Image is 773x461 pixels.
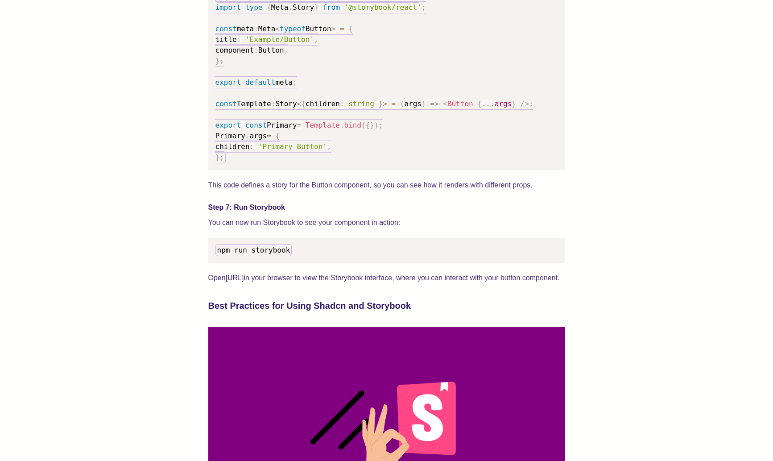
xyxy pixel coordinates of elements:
span: > [383,100,387,108]
span: { [366,121,370,129]
span: bind [344,121,362,129]
span: } [314,3,318,12]
p: This code defines a story for the Button component, so you can see how it renders with different ... [208,179,565,191]
span: type [245,3,263,12]
span: } [512,100,516,108]
span: = [340,25,344,33]
span: const [215,25,237,33]
span: : [271,100,276,108]
span: children [306,100,340,108]
span: default [245,78,275,87]
span: export [215,121,241,129]
span: typeof [280,25,306,33]
span: meta [237,25,254,33]
span: ; [219,57,224,65]
span: ) [422,100,426,108]
span: Template [306,121,340,129]
h3: Best Practices for Using Shadcn and Storybook [208,299,565,313]
span: '@storybook/react' [344,3,422,12]
span: , [314,35,318,44]
span: } [215,153,220,162]
span: ( [361,121,366,129]
span: args [250,132,267,140]
span: { [477,100,482,108]
span: } [215,57,220,65]
span: Button [447,100,473,108]
span: Story [293,3,314,12]
span: , [284,46,289,54]
span: Meta [271,3,289,12]
span: args [495,100,512,108]
span: < [443,100,447,108]
span: { [267,3,271,12]
span: ( [400,100,405,108]
span: ; [529,100,533,108]
span: meta [275,78,293,87]
span: args [404,100,422,108]
span: { [301,100,306,108]
span: title [215,35,237,44]
span: ... [482,100,495,108]
span: : [340,100,344,108]
span: Primary [267,121,297,129]
span: . [245,132,250,140]
span: Story [275,100,297,108]
span: string [348,100,374,108]
span: Button [258,46,284,54]
span: . [340,121,344,129]
span: children [215,142,250,151]
span: import [215,3,241,12]
span: < [275,25,280,33]
span: > [331,25,336,33]
span: ; [379,121,383,129]
span: ; [219,153,224,162]
span: = [297,121,302,129]
span: Button [306,25,331,33]
span: Template [237,100,271,108]
span: ; [422,3,426,12]
span: export [215,78,241,87]
span: } [379,100,383,108]
span: ) [374,121,379,129]
span: : [250,142,254,151]
span: ; [293,78,297,87]
span: 'Primary Button' [258,142,327,151]
span: component [215,46,254,54]
span: Primary [215,132,245,140]
span: : [237,35,241,44]
span: { [348,25,353,33]
span: Meta [258,25,276,33]
span: , [288,3,293,12]
span: const [245,121,267,129]
p: You can now run Storybook to see your component in action: [208,216,565,229]
span: : [254,25,258,33]
span: 'Example/Button' [245,35,314,44]
span: => [430,100,438,108]
span: = [267,132,271,140]
span: , [327,142,331,151]
a: [URL] [226,274,244,282]
h4: Step 7: Run Storybook [208,202,565,213]
span: = [392,100,396,108]
span: : [254,46,258,54]
span: } [370,121,374,129]
span: from [322,3,340,12]
span: const [215,100,237,108]
span: { [275,132,280,140]
p: Open in your browser to view the Storybook interface, where you can interact with your button com... [208,272,565,284]
span: npm run storybook [217,246,290,254]
span: < [297,100,302,108]
span: /> [521,100,529,108]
